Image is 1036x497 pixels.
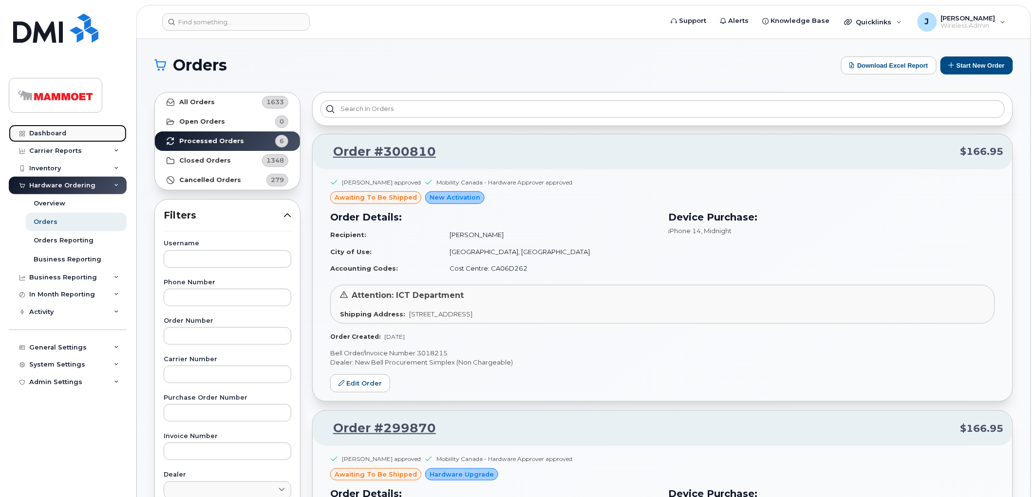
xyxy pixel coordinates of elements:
strong: Processed Orders [179,137,244,145]
label: Carrier Number [164,356,291,363]
span: Attention: ICT Department [352,291,464,300]
strong: All Orders [179,98,215,106]
span: 1348 [266,156,284,165]
a: Closed Orders1348 [155,151,300,170]
strong: Open Orders [179,118,225,126]
span: , Midnight [701,227,732,235]
label: Dealer [164,472,291,478]
label: Purchase Order Number [164,395,291,401]
span: 6 [280,136,284,146]
strong: Order Created: [330,333,380,340]
span: 279 [271,175,284,184]
label: Order Number [164,318,291,324]
a: All Orders1633 [155,92,300,112]
span: $166.95 [961,145,1004,159]
a: Order #300810 [321,143,436,161]
h3: Order Details: [330,210,657,224]
a: Cancelled Orders279 [155,170,300,190]
a: Open Orders0 [155,112,300,131]
span: awaiting to be shipped [335,193,417,202]
strong: Recipient: [330,231,366,239]
a: Processed Orders6 [155,131,300,151]
p: Bell Order/Invoice Number 3018215 [330,349,995,358]
h3: Device Purchase: [669,210,996,224]
span: [DATE] [384,333,405,340]
td: [GEOGRAPHIC_DATA], [GEOGRAPHIC_DATA] [441,243,657,260]
span: awaiting to be shipped [335,470,417,479]
div: Mobility Canada - Hardware Approver approved [436,178,572,186]
span: Filters [164,208,283,222]
span: 0 [280,117,284,126]
span: 1633 [266,97,284,107]
strong: Cancelled Orders [179,176,241,184]
label: Invoice Number [164,433,291,440]
strong: City of Use: [330,248,372,256]
iframe: Messenger Launcher [994,455,1029,490]
span: [STREET_ADDRESS] [409,310,472,318]
strong: Shipping Address: [340,310,405,318]
strong: Accounting Codes: [330,264,398,272]
button: Start New Order [941,56,1013,74]
button: Download Excel Report [841,56,937,74]
span: iPhone 14 [669,227,701,235]
label: Phone Number [164,279,291,286]
div: [PERSON_NAME] approved [342,178,421,186]
span: Hardware Upgrade [430,470,494,479]
td: [PERSON_NAME] [441,226,657,243]
a: Order #299870 [321,420,436,437]
label: Username [164,240,291,247]
a: Edit Order [330,374,390,392]
td: Cost Centre: CA06D262 [441,260,657,277]
div: [PERSON_NAME] approved [342,455,421,463]
strong: Closed Orders [179,157,231,165]
div: Mobility Canada - Hardware Approver approved [436,455,572,463]
input: Search in orders [320,100,1005,118]
span: $166.95 [961,422,1004,436]
span: Orders [173,58,227,73]
span: New Activation [430,193,480,202]
p: Dealer: New Bell Procurement Simplex (Non Chargeable) [330,358,995,367]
